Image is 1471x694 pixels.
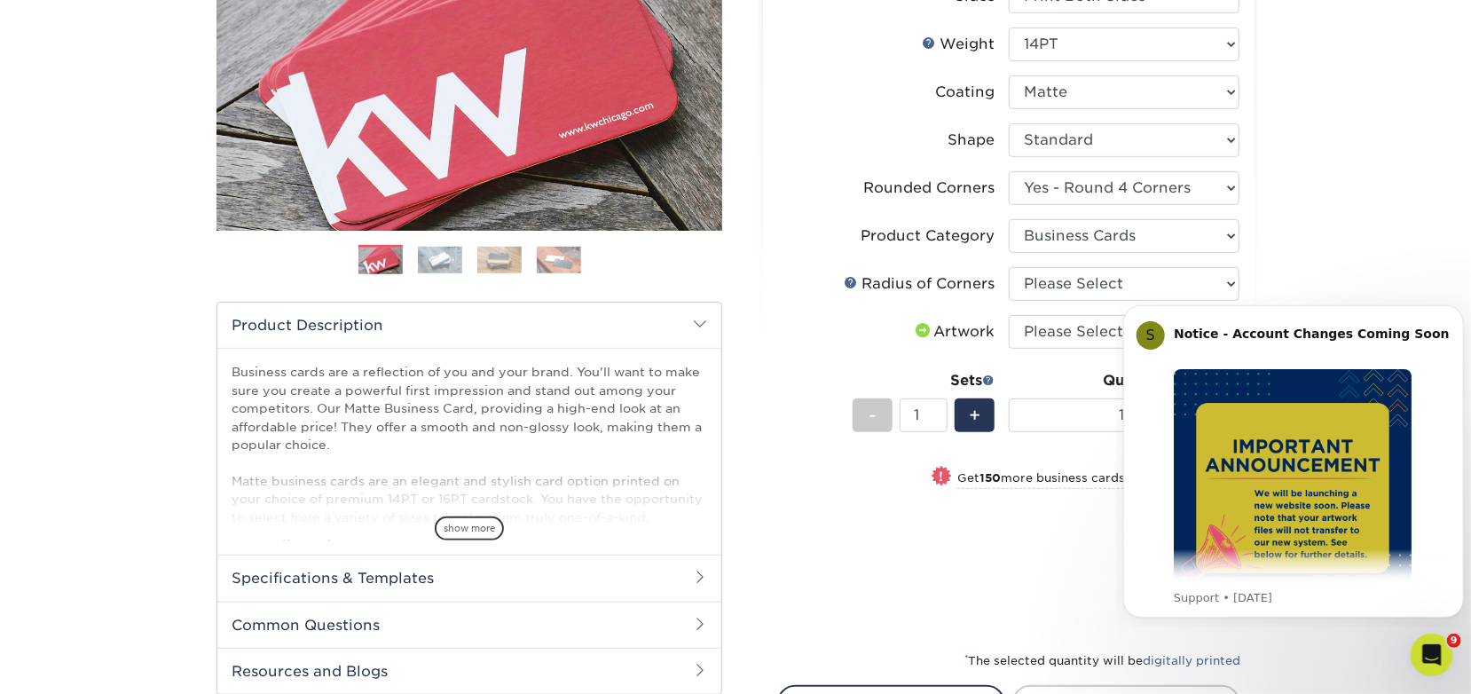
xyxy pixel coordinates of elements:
small: The selected quantity will be [964,654,1240,667]
h2: Product Description [217,303,721,348]
div: Quantity per Set [1009,370,1239,391]
p: Business cards are a reflection of you and your brand. You'll want to make sure you create a powe... [232,363,707,616]
div: Coating [935,82,995,103]
small: Get more business cards per set for [957,471,1239,489]
small: Retail Price: [791,576,1239,593]
h2: Resources and Blogs [217,648,721,694]
div: Shape [948,130,995,151]
span: + [969,402,980,429]
img: Business Cards 02 [418,247,462,273]
div: Radius of Corners [844,273,995,295]
img: Business Cards 03 [477,247,522,273]
span: show more [435,517,504,540]
iframe: Intercom notifications message [1116,289,1471,628]
span: ! [940,468,944,486]
span: 9 [1447,634,1461,648]
div: Artwork [912,321,995,343]
div: Sets [853,370,995,391]
h2: Specifications & Templates [217,555,721,601]
div: $11.00 [1022,533,1239,576]
a: digitally printed [1143,654,1240,667]
div: Weight [922,34,995,55]
strong: 150 [979,471,1001,485]
iframe: Intercom live chat [1411,634,1453,676]
span: - [869,402,877,429]
h2: Common Questions [217,602,721,648]
img: Business Cards 04 [537,247,581,273]
div: Rounded Corners [863,177,995,199]
img: Business Cards 01 [358,239,403,283]
div: Product Category [861,225,995,247]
